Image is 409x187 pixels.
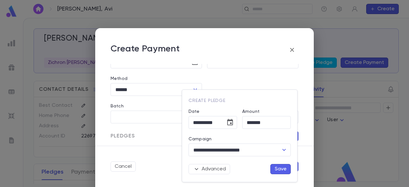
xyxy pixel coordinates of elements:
label: Campaign [189,136,212,142]
button: Advanced [189,164,230,174]
label: Date [189,109,237,114]
button: Choose date, selected date is Sep 8, 2025 [224,116,236,129]
label: Amount [242,109,259,114]
button: Save [270,164,291,174]
button: Open [280,145,289,154]
span: Create Pledge [189,98,226,103]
